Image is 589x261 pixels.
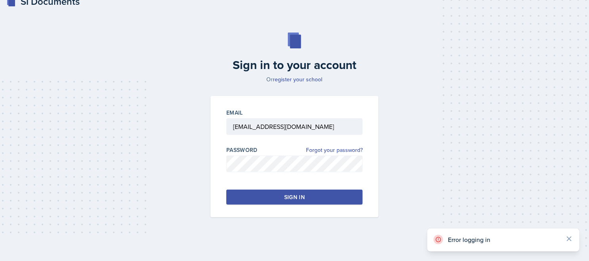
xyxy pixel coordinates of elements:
[226,118,363,135] input: Email
[284,193,305,201] div: Sign in
[306,146,363,154] a: Forgot your password?
[206,75,383,83] p: Or
[226,146,258,154] label: Password
[226,109,243,117] label: Email
[448,236,559,244] p: Error logging in
[226,190,363,205] button: Sign in
[206,58,383,72] h2: Sign in to your account
[273,75,323,83] a: register your school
